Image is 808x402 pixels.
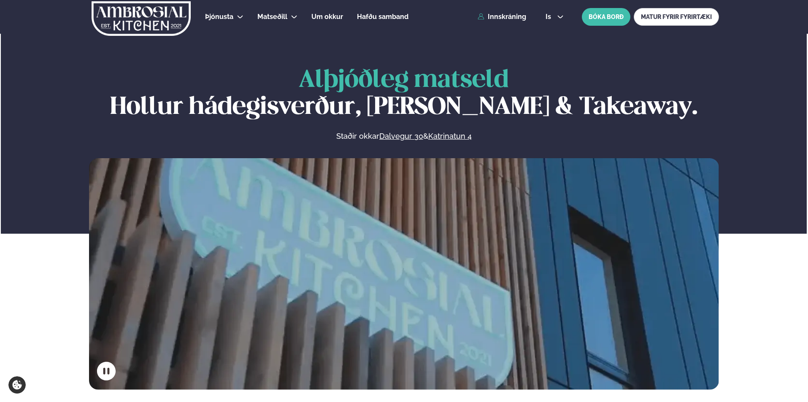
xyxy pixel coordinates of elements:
[205,13,233,21] span: Þjónusta
[539,13,570,20] button: is
[379,131,423,141] a: Dalvegur 30
[257,12,287,22] a: Matseðill
[257,13,287,21] span: Matseðill
[634,8,719,26] a: MATUR FYRIR FYRIRTÆKI
[205,12,233,22] a: Þjónusta
[582,8,630,26] button: BÓKA BORÐ
[244,131,563,141] p: Staðir okkar &
[89,67,719,121] h1: Hollur hádegisverður, [PERSON_NAME] & Takeaway.
[357,13,408,21] span: Hafðu samband
[311,13,343,21] span: Um okkur
[91,1,192,36] img: logo
[299,69,509,92] span: Alþjóðleg matseld
[428,131,472,141] a: Katrinatun 4
[311,12,343,22] a: Um okkur
[8,376,26,394] a: Cookie settings
[546,13,554,20] span: is
[357,12,408,22] a: Hafðu samband
[478,13,526,21] a: Innskráning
